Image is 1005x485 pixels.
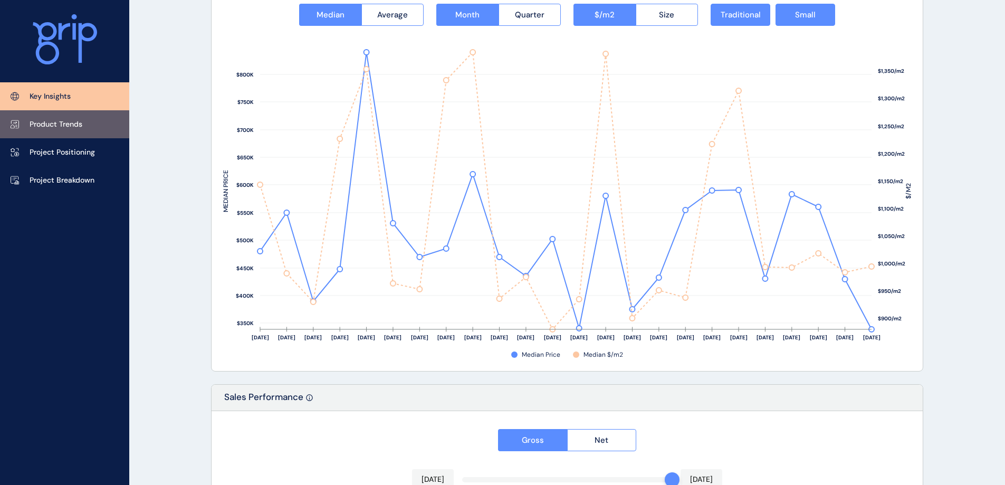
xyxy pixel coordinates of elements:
text: $/M2 [904,183,913,199]
span: Quarter [515,9,544,20]
button: Size [636,4,698,26]
button: Quarter [499,4,561,26]
text: $1,350/m2 [878,68,904,74]
p: [DATE] [422,474,444,485]
text: $950/m2 [878,288,901,294]
p: Sales Performance [224,391,303,411]
span: $/m2 [595,9,615,20]
span: Small [795,9,816,20]
span: Traditional [721,9,761,20]
text: $1,300/m2 [878,95,905,102]
button: Median [299,4,361,26]
button: Month [436,4,499,26]
p: [DATE] [690,474,713,485]
button: Gross [498,429,567,451]
span: Net [595,435,608,445]
button: Average [361,4,424,26]
button: Traditional [711,4,770,26]
button: $/m2 [573,4,636,26]
p: Project Breakdown [30,175,94,186]
text: $1,050/m2 [878,233,905,240]
text: $900/m2 [878,315,902,322]
text: $1,150/m2 [878,178,903,185]
span: Size [659,9,674,20]
span: Month [455,9,480,20]
p: Project Positioning [30,147,95,158]
span: Median Price [522,350,560,359]
button: Net [567,429,637,451]
span: Median $/m2 [583,350,623,359]
span: Gross [522,435,544,445]
text: $1,250/m2 [878,123,904,130]
span: Average [377,9,408,20]
p: Key Insights [30,91,71,102]
span: Median [317,9,344,20]
text: $1,100/m2 [878,205,904,212]
button: Small [776,4,835,26]
p: Product Trends [30,119,82,130]
text: $1,200/m2 [878,150,905,157]
text: $1,000/m2 [878,260,905,267]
